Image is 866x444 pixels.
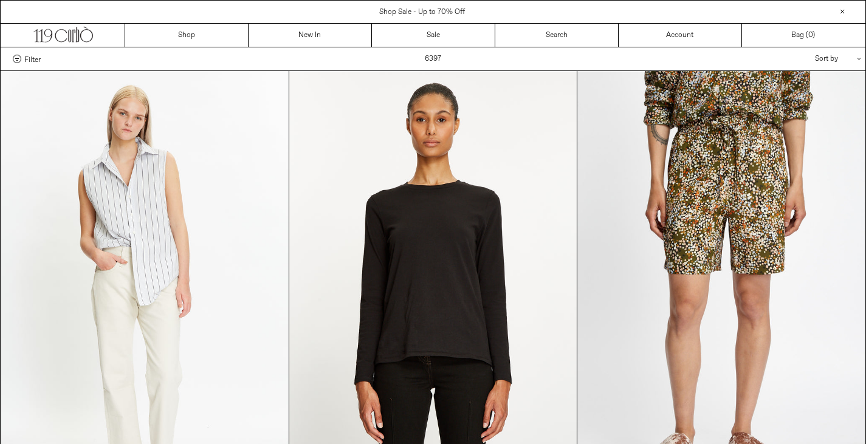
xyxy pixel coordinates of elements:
a: Shop [125,24,249,47]
a: Search [495,24,619,47]
a: Sale [372,24,495,47]
a: Bag () [742,24,865,47]
span: ) [808,30,815,41]
span: Filter [24,55,41,63]
a: Shop Sale - Up to 70% Off [379,7,465,17]
span: 0 [808,30,813,40]
a: New In [249,24,372,47]
a: Account [619,24,742,47]
div: Sort by [744,47,853,70]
